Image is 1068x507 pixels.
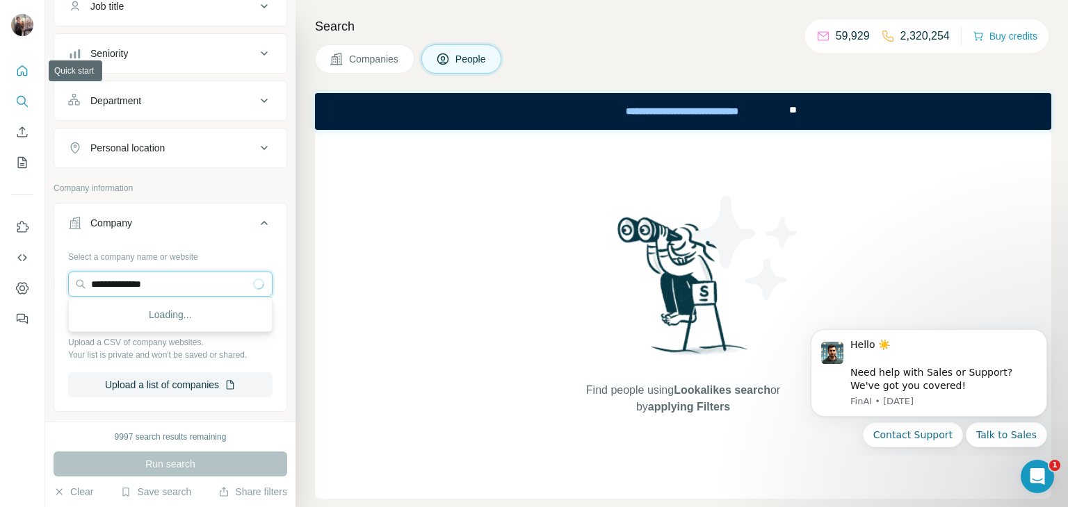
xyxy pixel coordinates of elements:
[11,58,33,83] button: Quick start
[54,131,286,165] button: Personal location
[11,150,33,175] button: My lists
[68,245,273,263] div: Select a company name or website
[836,28,870,44] p: 59,929
[68,349,273,361] p: Your list is private and won't be saved or shared.
[973,26,1037,46] button: Buy credits
[11,306,33,331] button: Feedback
[455,52,487,66] span: People
[648,401,730,413] span: applying Filters
[54,37,286,70] button: Seniority
[90,141,165,155] div: Personal location
[1049,460,1060,471] span: 1
[72,301,269,329] div: Loading...
[900,28,950,44] p: 2,320,254
[115,431,227,443] div: 9997 search results remaining
[120,485,191,499] button: Save search
[11,119,33,144] button: Enrich CSV
[11,89,33,114] button: Search
[90,94,141,108] div: Department
[611,213,756,368] img: Surfe Illustration - Woman searching with binoculars
[54,485,93,499] button: Clear
[54,182,287,194] p: Company information
[68,336,273,349] p: Upload a CSV of company websites.
[315,93,1051,130] iframe: Banner
[683,185,809,310] img: Surfe Illustration - Stars
[11,14,33,36] img: Avatar
[1021,460,1054,493] iframe: Intercom live chat
[349,52,400,66] span: Companies
[315,17,1051,36] h4: Search
[674,384,770,396] span: Lookalikes search
[90,216,132,230] div: Company
[54,206,286,245] button: Company
[11,215,33,240] button: Use Surfe on LinkedIn
[11,276,33,301] button: Dashboard
[11,245,33,270] button: Use Surfe API
[54,84,286,117] button: Department
[790,317,1068,456] iframe: Intercom notifications message
[68,372,273,397] button: Upload a list of companies
[572,382,794,415] span: Find people using or by
[218,485,287,499] button: Share filters
[90,47,128,60] div: Seniority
